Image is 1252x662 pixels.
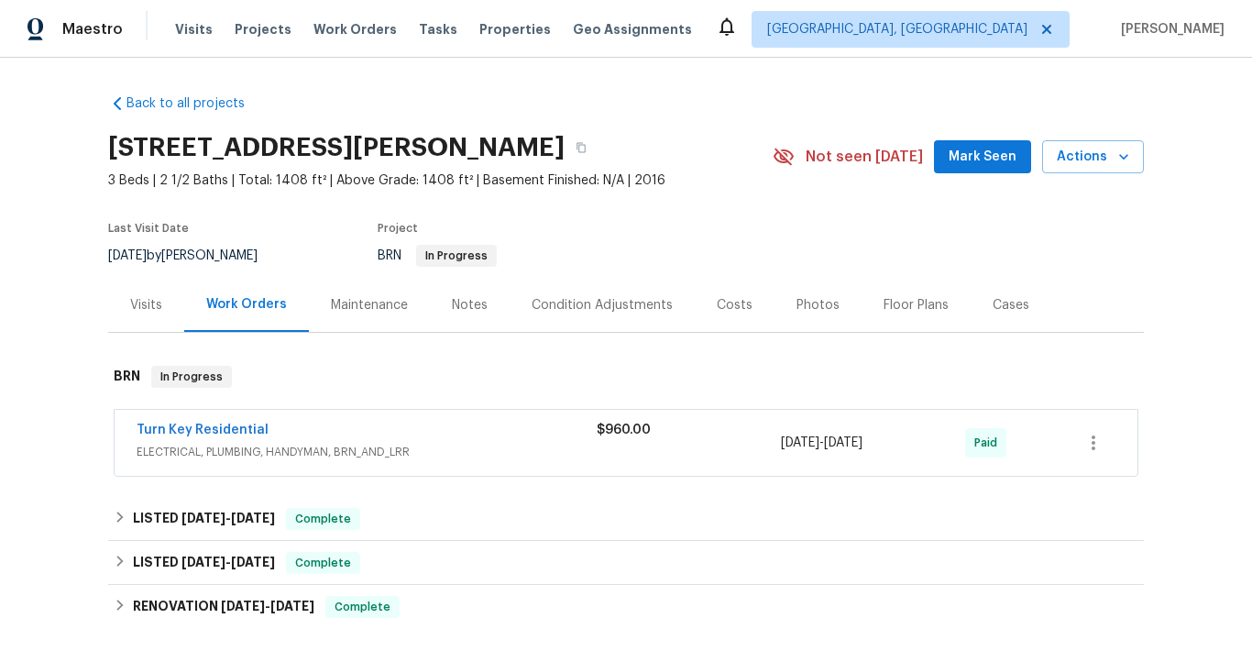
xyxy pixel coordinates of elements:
[108,249,147,262] span: [DATE]
[884,296,949,314] div: Floor Plans
[796,296,840,314] div: Photos
[419,23,457,36] span: Tasks
[418,250,495,261] span: In Progress
[108,94,284,113] a: Back to all projects
[231,512,275,524] span: [DATE]
[806,148,923,166] span: Not seen [DATE]
[288,510,358,528] span: Complete
[452,296,488,314] div: Notes
[331,296,408,314] div: Maintenance
[313,20,397,39] span: Work Orders
[108,245,280,267] div: by [PERSON_NAME]
[114,366,140,388] h6: BRN
[231,556,275,568] span: [DATE]
[781,436,819,449] span: [DATE]
[235,20,291,39] span: Projects
[270,600,314,612] span: [DATE]
[974,434,1005,452] span: Paid
[378,223,418,234] span: Project
[1114,20,1225,39] span: [PERSON_NAME]
[181,512,275,524] span: -
[133,552,275,574] h6: LISTED
[181,556,225,568] span: [DATE]
[378,249,497,262] span: BRN
[108,585,1144,629] div: RENOVATION [DATE]-[DATE]Complete
[221,600,265,612] span: [DATE]
[565,131,598,164] button: Copy Address
[221,600,314,612] span: -
[824,436,862,449] span: [DATE]
[181,512,225,524] span: [DATE]
[133,508,275,530] h6: LISTED
[1057,146,1129,169] span: Actions
[130,296,162,314] div: Visits
[133,596,314,618] h6: RENOVATION
[288,554,358,572] span: Complete
[934,140,1031,174] button: Mark Seen
[597,424,651,436] span: $960.00
[1042,140,1144,174] button: Actions
[137,424,269,436] a: Turn Key Residential
[181,556,275,568] span: -
[62,20,123,39] span: Maestro
[175,20,213,39] span: Visits
[993,296,1029,314] div: Cases
[108,348,1144,406] div: BRN In Progress
[573,20,692,39] span: Geo Assignments
[108,541,1144,585] div: LISTED [DATE]-[DATE]Complete
[717,296,752,314] div: Costs
[949,146,1016,169] span: Mark Seen
[532,296,673,314] div: Condition Adjustments
[767,20,1027,39] span: [GEOGRAPHIC_DATA], [GEOGRAPHIC_DATA]
[108,138,565,157] h2: [STREET_ADDRESS][PERSON_NAME]
[108,223,189,234] span: Last Visit Date
[206,295,287,314] div: Work Orders
[327,598,398,616] span: Complete
[479,20,551,39] span: Properties
[108,497,1144,541] div: LISTED [DATE]-[DATE]Complete
[153,368,230,386] span: In Progress
[108,171,773,190] span: 3 Beds | 2 1/2 Baths | Total: 1408 ft² | Above Grade: 1408 ft² | Basement Finished: N/A | 2016
[137,443,597,461] span: ELECTRICAL, PLUMBING, HANDYMAN, BRN_AND_LRR
[781,434,862,452] span: -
